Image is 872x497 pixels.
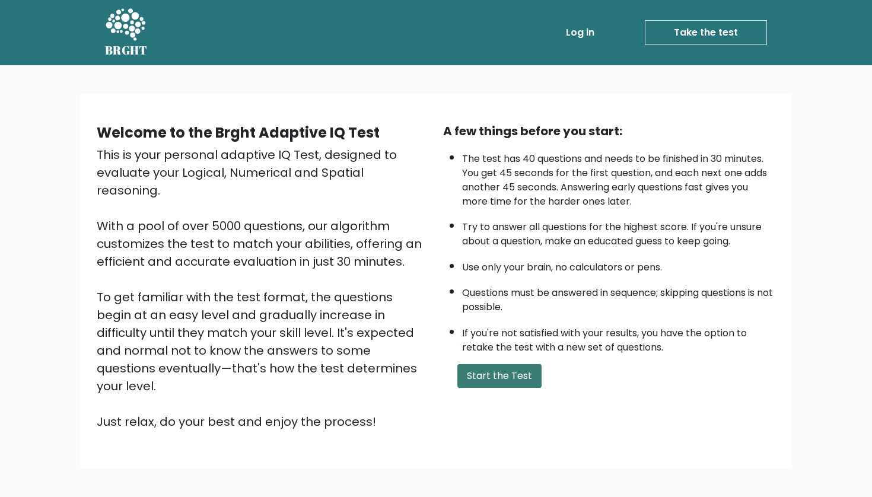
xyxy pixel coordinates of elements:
button: Start the Test [457,364,542,388]
a: Log in [561,21,599,44]
div: A few things before you start: [443,122,775,140]
li: The test has 40 questions and needs to be finished in 30 minutes. You get 45 seconds for the firs... [462,146,775,209]
a: Take the test [645,20,767,45]
li: Try to answer all questions for the highest score. If you're unsure about a question, make an edu... [462,214,775,249]
li: Use only your brain, no calculators or pens. [462,254,775,275]
li: If you're not satisfied with your results, you have the option to retake the test with a new set ... [462,320,775,355]
a: BRGHT [105,5,148,60]
li: Questions must be answered in sequence; skipping questions is not possible. [462,280,775,314]
h5: BRGHT [105,43,148,58]
b: Welcome to the Brght Adaptive IQ Test [97,123,380,142]
div: This is your personal adaptive IQ Test, designed to evaluate your Logical, Numerical and Spatial ... [97,146,429,431]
